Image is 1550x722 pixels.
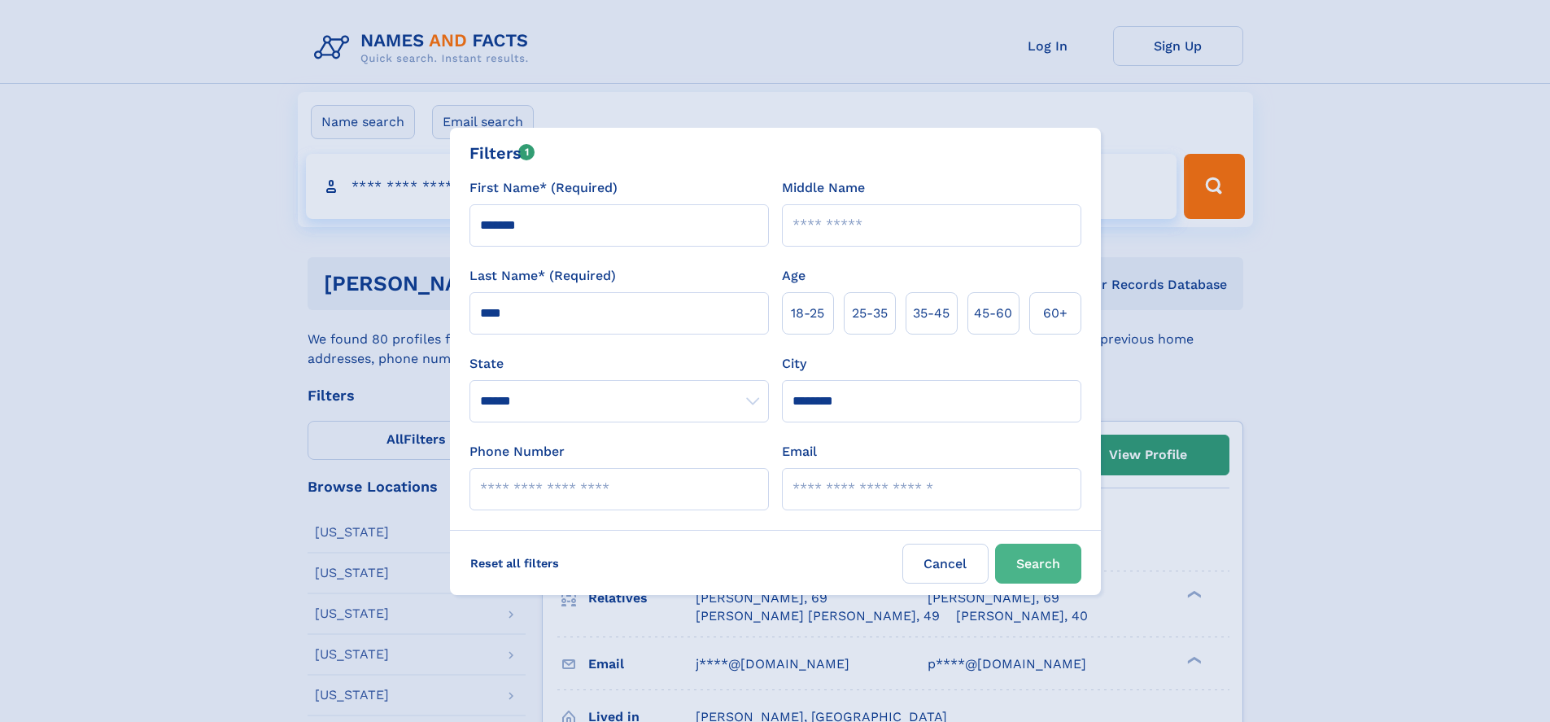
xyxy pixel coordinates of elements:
[974,304,1012,323] span: 45‑60
[469,442,565,462] label: Phone Number
[782,266,806,286] label: Age
[1043,304,1068,323] span: 60+
[782,442,817,462] label: Email
[469,354,769,374] label: State
[995,544,1081,584] button: Search
[782,354,806,374] label: City
[902,544,989,584] label: Cancel
[460,544,570,583] label: Reset all filters
[469,266,616,286] label: Last Name* (Required)
[469,178,618,198] label: First Name* (Required)
[469,141,535,165] div: Filters
[852,304,888,323] span: 25‑35
[913,304,950,323] span: 35‑45
[782,178,865,198] label: Middle Name
[791,304,824,323] span: 18‑25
